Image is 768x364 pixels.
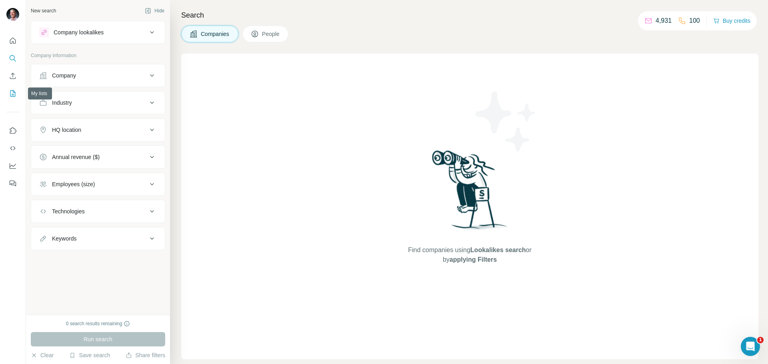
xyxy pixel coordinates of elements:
div: Employees (size) [52,180,95,188]
button: Company lookalikes [31,23,165,42]
span: Lookalikes search [470,247,526,253]
p: Company information [31,52,165,59]
div: 0 search results remaining [66,320,130,327]
div: Company [52,72,76,80]
div: Annual revenue ($) [52,153,100,161]
button: Keywords [31,229,165,248]
button: Employees (size) [31,175,165,194]
button: Quick start [6,34,19,48]
img: Avatar [6,8,19,21]
button: Buy credits [713,15,750,26]
span: applying Filters [450,256,497,263]
button: Industry [31,93,165,112]
button: Dashboard [6,159,19,173]
button: Save search [69,351,110,359]
img: Surfe Illustration - Woman searching with binoculars [428,148,512,237]
img: Surfe Illustration - Stars [470,86,542,157]
button: Hide [139,5,170,17]
p: 100 [689,16,700,26]
div: Keywords [52,235,76,243]
button: HQ location [31,120,165,139]
button: Feedback [6,176,19,191]
p: 4,931 [656,16,672,26]
div: Technologies [52,207,85,215]
div: Company lookalikes [54,28,104,36]
span: 1 [757,337,764,343]
button: Use Surfe API [6,141,19,155]
iframe: Intercom live chat [741,337,760,356]
span: Find companies using or by [406,245,534,265]
button: Technologies [31,202,165,221]
button: Use Surfe on LinkedIn [6,123,19,138]
button: Search [6,51,19,66]
button: Annual revenue ($) [31,147,165,167]
button: Enrich CSV [6,69,19,83]
span: Companies [201,30,230,38]
div: New search [31,7,56,14]
button: Company [31,66,165,85]
button: Share filters [126,351,165,359]
h4: Search [181,10,758,21]
span: People [262,30,280,38]
button: My lists [6,86,19,101]
div: HQ location [52,126,81,134]
button: Clear [31,351,54,359]
div: Industry [52,99,72,107]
